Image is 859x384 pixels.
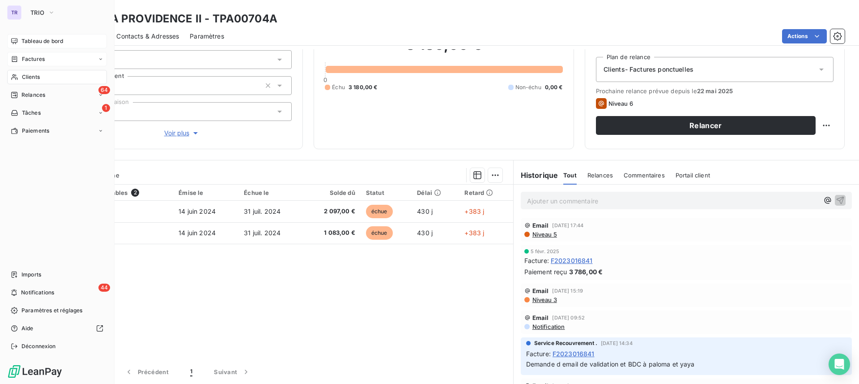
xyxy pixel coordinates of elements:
a: Paiements [7,124,107,138]
span: Commentaires [624,172,665,179]
span: Paiement reçu [524,267,567,276]
div: Délai [417,189,454,196]
div: Statut [366,189,406,196]
span: Déconnexion [21,342,56,350]
span: 22 mai 2025 [697,87,733,95]
span: +383 j [464,229,484,237]
span: Niveau 6 [608,100,633,107]
span: 1 083,00 € [309,229,355,237]
span: 3 786,00 € [569,267,603,276]
span: [DATE] 14:34 [601,341,633,346]
span: Factures [22,55,45,63]
span: Voir plus [164,129,200,138]
a: Factures [7,52,107,66]
span: Niveau 3 [532,296,557,303]
span: Niveau 5 [532,231,557,238]
span: [DATE] 15:19 [552,288,583,293]
button: Précédent [114,362,179,381]
span: 1 [190,367,192,376]
span: Email [532,287,549,294]
span: Non-échu [515,83,541,91]
span: +383 j [464,207,484,215]
span: Contacts & Adresses [116,32,179,41]
div: Émise le [179,189,233,196]
a: 1Tâches [7,106,107,120]
span: Imports [21,271,41,279]
span: 31 juil. 2024 [244,207,281,215]
span: 430 j [417,207,433,215]
span: Clients- Factures ponctuelles [604,65,693,74]
span: 14 juin 2024 [179,229,216,237]
a: Paramètres et réglages [7,303,107,318]
div: Open Intercom Messenger [829,354,850,375]
span: 2 [131,189,139,197]
button: Relancer [596,116,816,135]
span: 14 juin 2024 [179,207,216,215]
span: Relances [587,172,613,179]
span: 31 juil. 2024 [244,229,281,237]
span: Tout [563,172,577,179]
a: Imports [7,268,107,282]
div: Échue le [244,189,298,196]
img: Logo LeanPay [7,364,63,379]
span: 44 [98,284,110,292]
span: 3 180,00 € [349,83,378,91]
button: 1 [179,362,203,381]
span: Tâches [22,109,41,117]
button: Suivant [203,362,261,381]
span: 1 [102,104,110,112]
span: Facture : [526,349,551,358]
span: Notifications [21,289,54,297]
span: Paramètres [190,32,224,41]
span: [DATE] 09:52 [552,315,585,320]
span: Notification [532,323,565,330]
span: Email [532,314,549,321]
span: 0 [323,76,327,83]
span: Prochaine relance prévue depuis le [596,87,833,95]
span: [DATE] 17:44 [552,223,583,228]
div: Pièces comptables [72,189,168,197]
span: Email [532,222,549,229]
a: Tableau de bord [7,34,107,48]
h6: Historique [514,170,558,181]
span: 5 févr. 2025 [531,249,560,254]
span: échue [366,226,393,240]
span: 64 [98,86,110,94]
span: F2023016841 [551,256,593,265]
a: Clients [7,70,107,84]
button: Voir plus [72,128,292,138]
span: TRIO [30,9,44,16]
span: Aide [21,324,34,332]
span: F2023016841 [553,349,595,358]
span: échue [366,205,393,218]
span: Demande d email de validation et BDC à paloma et yaya [526,360,695,368]
span: Échu [332,83,345,91]
div: TR [7,5,21,20]
span: Clients [22,73,40,81]
span: Relances [21,91,45,99]
div: Solde dû [309,189,355,196]
span: Facture : [524,256,549,265]
span: Paiements [22,127,49,135]
span: Tableau de bord [21,37,63,45]
h2: 3 180,00 € [325,36,562,63]
span: Portail client [676,172,710,179]
span: Paramètres et réglages [21,306,82,315]
span: 430 j [417,229,433,237]
a: 64Relances [7,88,107,102]
a: Aide [7,321,107,336]
button: Actions [782,29,827,43]
h3: AAF LA PROVIDENCE II - TPA00704A [79,11,277,27]
span: Service Recouvrement . [534,339,597,347]
span: 2 097,00 € [309,207,355,216]
span: 0,00 € [545,83,563,91]
div: Retard [464,189,507,196]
